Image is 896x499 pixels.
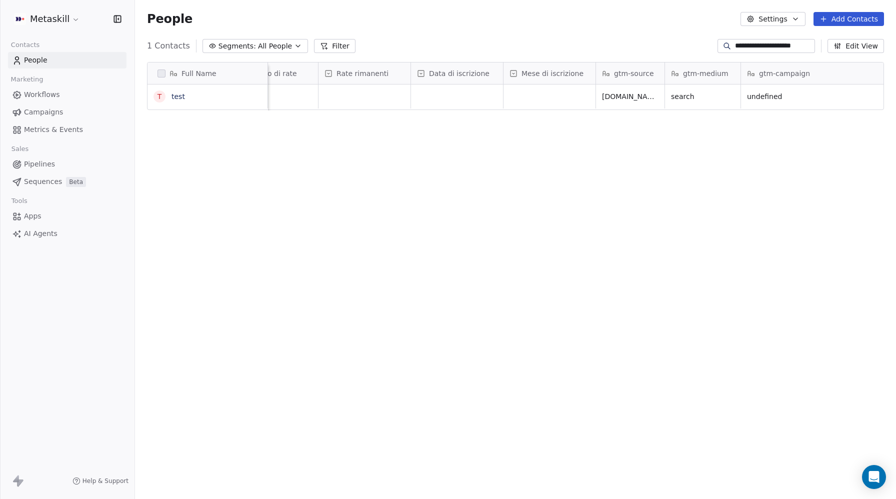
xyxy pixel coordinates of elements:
[602,91,658,101] span: [DOMAIN_NAME]
[318,62,410,84] div: Rate rimanenti
[12,10,82,27] button: Metaskill
[614,68,654,78] span: gtm-source
[813,12,884,26] button: Add Contacts
[759,68,810,78] span: gtm-campaign
[24,176,62,187] span: Sequences
[157,91,162,102] div: t
[671,91,734,101] span: search
[8,104,126,120] a: Campaigns
[8,208,126,224] a: Apps
[24,228,57,239] span: AI Agents
[740,12,805,26] button: Settings
[8,156,126,172] a: Pipelines
[827,39,884,53] button: Edit View
[24,211,41,221] span: Apps
[24,55,47,65] span: People
[226,62,318,84] div: Numero di rate
[181,68,216,78] span: Full Name
[683,68,728,78] span: gtm-medium
[862,465,886,489] div: Open Intercom Messenger
[665,62,740,84] div: gtm-medium
[244,68,297,78] span: Numero di rate
[147,11,192,26] span: People
[30,12,69,25] span: Metaskill
[503,62,595,84] div: Mese di iscrizione
[521,68,583,78] span: Mese di iscrizione
[66,177,86,187] span: Beta
[8,52,126,68] a: People
[429,68,489,78] span: Data di iscrizione
[147,62,267,84] div: Full Name
[8,225,126,242] a: AI Agents
[7,193,31,208] span: Tools
[218,41,256,51] span: Segments:
[411,62,503,84] div: Data di iscrizione
[258,41,292,51] span: All People
[314,39,355,53] button: Filter
[147,84,268,477] div: grid
[7,141,33,156] span: Sales
[8,121,126,138] a: Metrics & Events
[24,159,55,169] span: Pipelines
[72,477,128,485] a: Help & Support
[24,124,83,135] span: Metrics & Events
[596,62,664,84] div: gtm-source
[171,92,185,100] a: test
[82,477,128,485] span: Help & Support
[14,13,26,25] img: AVATAR%20METASKILL%20-%20Colori%20Positivo.png
[147,40,190,52] span: 1 Contacts
[6,37,44,52] span: Contacts
[6,72,47,87] span: Marketing
[336,68,388,78] span: Rate rimanenti
[8,173,126,190] a: SequencesBeta
[8,86,126,103] a: Workflows
[24,107,63,117] span: Campaigns
[24,89,60,100] span: Workflows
